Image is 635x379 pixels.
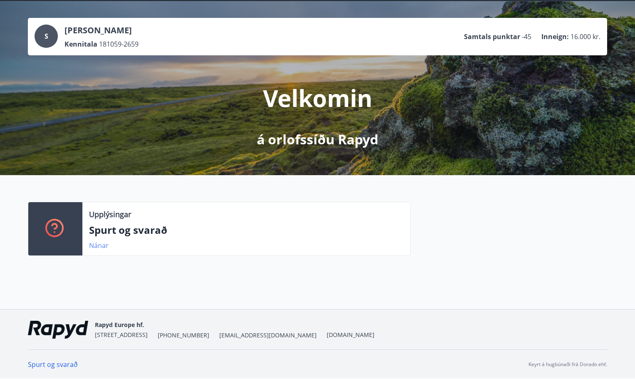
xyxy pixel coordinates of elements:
p: Kennitala [64,40,97,49]
span: 181059-2659 [99,40,139,49]
p: Velkomin [263,82,372,114]
span: Rapyd Europe hf. [95,321,144,329]
span: [EMAIL_ADDRESS][DOMAIN_NAME] [219,331,317,339]
span: [STREET_ADDRESS] [95,331,148,339]
span: [PHONE_NUMBER] [158,331,209,339]
a: Spurt og svarað [28,360,78,369]
p: [PERSON_NAME] [64,25,139,36]
p: Spurt og svarað [89,223,404,237]
p: á orlofssíðu Rapyd [257,130,378,149]
p: Upplýsingar [89,209,131,220]
a: Nánar [89,241,109,250]
a: [DOMAIN_NAME] [327,331,375,339]
p: Keyrt á hugbúnaði frá Dorado ehf. [528,361,607,368]
span: -45 [522,32,531,41]
p: Samtals punktar [464,32,520,41]
span: 16.000 kr. [571,32,600,41]
span: S [45,32,48,41]
img: ekj9gaOU4bjvQReEWNZ0zEMsCR0tgSDGv48UY51k.png [28,321,88,339]
p: Inneign : [541,32,569,41]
